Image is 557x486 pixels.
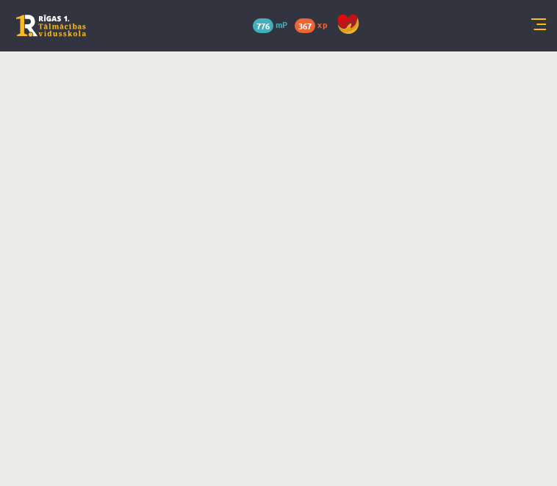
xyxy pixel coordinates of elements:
span: mP [276,18,287,30]
span: 776 [253,18,273,33]
a: 367 xp [295,18,334,30]
span: xp [317,18,327,30]
span: 367 [295,18,315,33]
a: Rīgas 1. Tālmācības vidusskola [16,15,86,37]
